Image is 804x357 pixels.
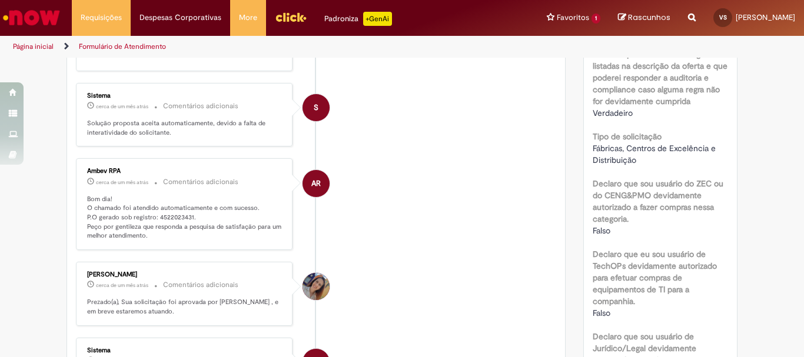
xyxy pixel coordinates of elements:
[303,94,330,121] div: System
[363,12,392,26] p: +GenAi
[593,178,723,224] b: Declaro que sou usuário do ZEC ou do CENG&PMO devidamente autorizado a fazer compras nessa catego...
[87,92,283,99] div: Sistema
[87,347,283,354] div: Sistema
[96,103,148,110] span: cerca de um mês atrás
[311,169,321,198] span: AR
[557,12,589,24] span: Favoritos
[96,282,148,289] time: 18/07/2025 08:34:48
[618,12,670,24] a: Rascunhos
[87,168,283,175] div: Ambev RPA
[87,195,283,241] p: Bom dia! O chamado foi atendido automaticamente e com sucesso. P.O gerado sob registro: 452202343...
[593,225,610,236] span: Falso
[736,12,795,22] span: [PERSON_NAME]
[96,282,148,289] span: cerca de um mês atrás
[628,12,670,23] span: Rascunhos
[79,42,166,51] a: Formulário de Atendimento
[87,298,283,316] p: Prezado(a), Sua solicitação foi aprovada por [PERSON_NAME] , e em breve estaremos atuando.
[163,177,238,187] small: Comentários adicionais
[324,12,392,26] div: Padroniza
[593,143,718,165] span: Fábricas, Centros de Excelência e Distribuição
[239,12,257,24] span: More
[13,42,54,51] a: Página inicial
[592,14,600,24] span: 1
[303,273,330,300] div: Lutiele De Souza Medeiros
[9,36,527,58] ul: Trilhas de página
[593,308,610,318] span: Falso
[719,14,727,21] span: VS
[139,12,221,24] span: Despesas Corporativas
[163,101,238,111] small: Comentários adicionais
[81,12,122,24] span: Requisições
[275,8,307,26] img: click_logo_yellow_360x200.png
[163,280,238,290] small: Comentários adicionais
[96,179,148,186] span: cerca de um mês atrás
[593,49,727,106] b: Declaro que li e aceito as regras listadas na descrição da oferta e que poderei responder a audit...
[1,6,62,29] img: ServiceNow
[87,271,283,278] div: [PERSON_NAME]
[96,179,148,186] time: 18/07/2025 09:10:00
[593,108,633,118] span: Verdadeiro
[303,170,330,197] div: Ambev RPA
[96,103,148,110] time: 25/07/2025 16:10:00
[87,119,283,137] p: Solução proposta aceita automaticamente, devido a falta de interatividade do solicitante.
[593,131,662,142] b: Tipo de solicitação
[314,94,318,122] span: S
[593,249,717,306] b: Declaro que eu sou usuário de TechOPs devidamente autorizado para efetuar compras de equipamentos...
